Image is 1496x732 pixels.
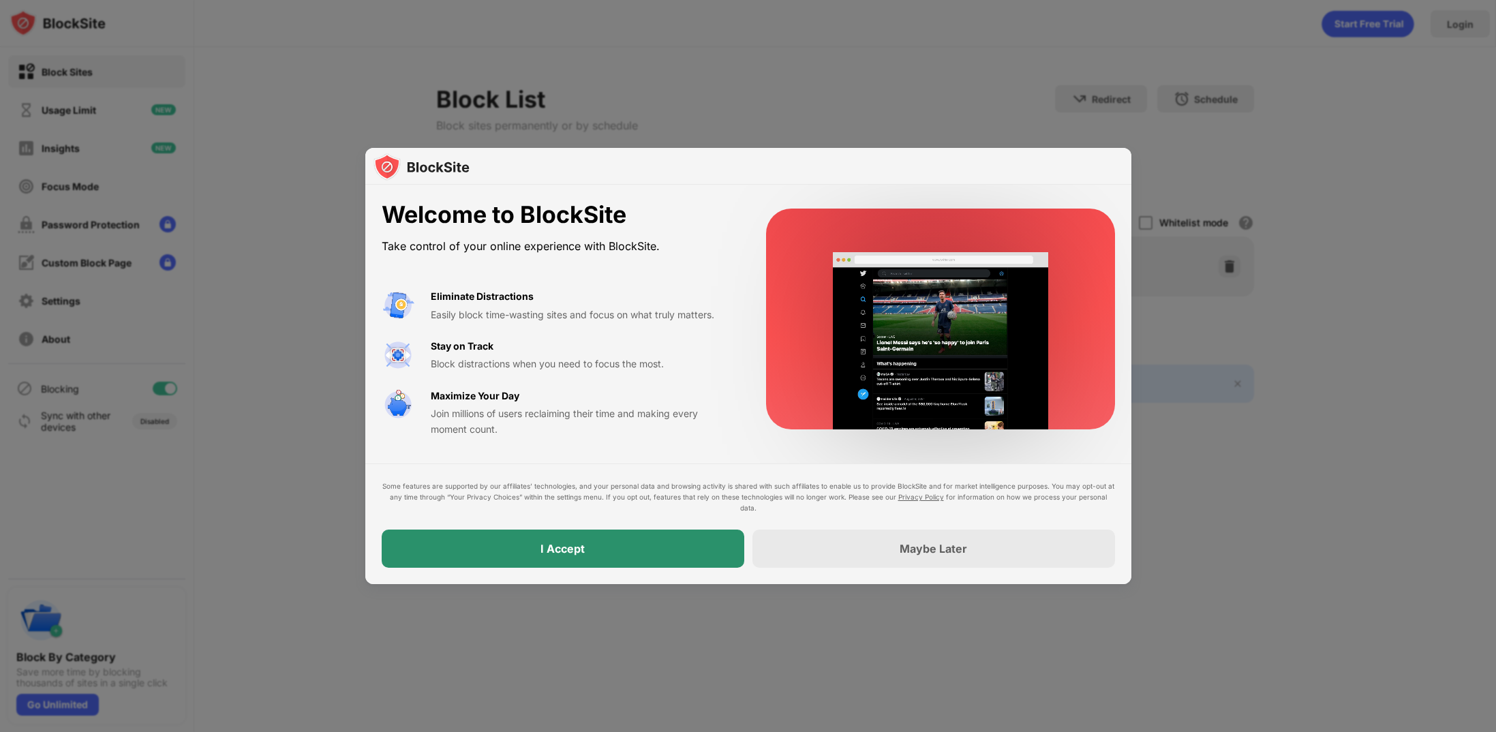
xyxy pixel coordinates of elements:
[382,237,733,256] div: Take control of your online experience with BlockSite.
[898,493,944,501] a: Privacy Policy
[382,339,414,371] img: value-focus.svg
[431,307,733,322] div: Easily block time-wasting sites and focus on what truly matters.
[382,388,414,421] img: value-safe-time.svg
[382,481,1115,513] div: Some features are supported by our affiliates’ technologies, and your personal data and browsing ...
[431,406,733,437] div: Join millions of users reclaiming their time and making every moment count.
[431,289,534,304] div: Eliminate Distractions
[382,289,414,322] img: value-avoid-distractions.svg
[373,153,470,181] img: logo-blocksite.svg
[431,388,519,403] div: Maximize Your Day
[900,542,967,555] div: Maybe Later
[382,201,733,229] div: Welcome to BlockSite
[540,542,585,555] div: I Accept
[431,339,493,354] div: Stay on Track
[431,356,733,371] div: Block distractions when you need to focus the most.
